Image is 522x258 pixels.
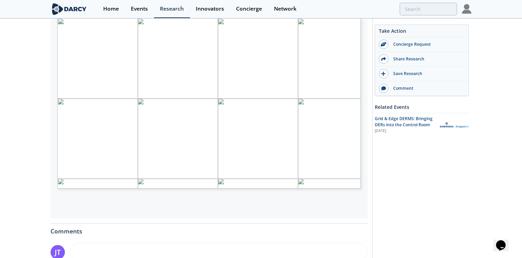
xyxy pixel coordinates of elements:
[462,4,471,14] img: Profile
[51,3,88,15] img: logo-wide.svg
[493,231,515,251] iframe: chat widget
[236,6,262,12] div: Concierge
[103,6,119,12] div: Home
[400,3,457,15] input: Advanced Search
[388,41,465,47] div: Concierge Request
[196,6,224,12] div: Innovators
[440,121,469,128] img: Aspen Technology
[131,6,148,12] div: Events
[375,101,469,113] div: Related Events
[375,27,468,37] div: Take Action
[375,116,432,128] span: Grid & Edge DERMS: Bringing DERs into the Control Room
[375,128,435,134] div: [DATE]
[274,6,297,12] div: Network
[51,224,368,234] div: Comments
[388,85,465,91] div: Comment
[160,6,184,12] div: Research
[375,116,469,134] a: Grid & Edge DERMS: Bringing DERs into the Control Room [DATE] Aspen Technology
[388,56,465,62] div: Share Research
[388,71,465,77] div: Save Research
